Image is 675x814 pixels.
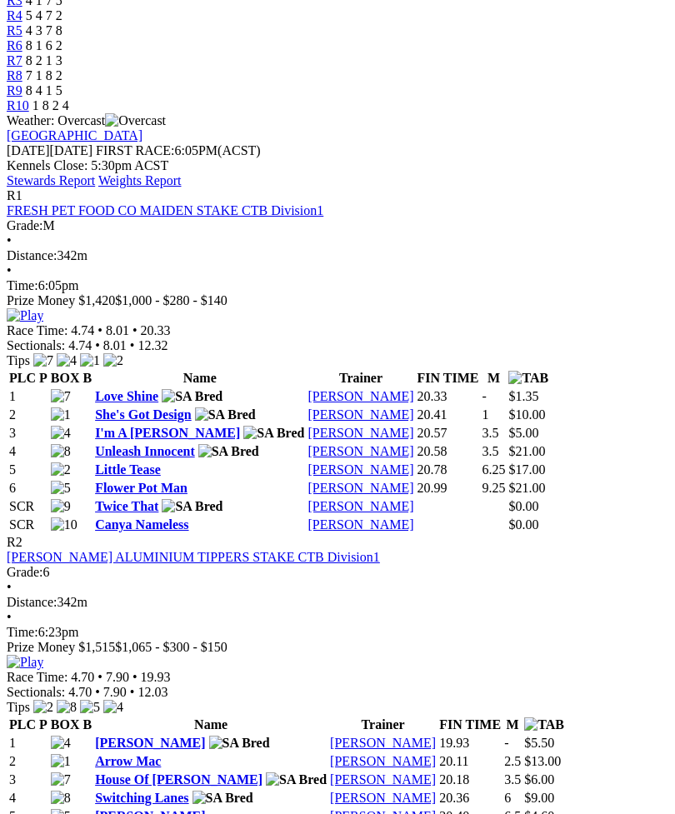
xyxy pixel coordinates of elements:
span: $21.00 [508,481,545,495]
img: Play [7,308,43,323]
span: BOX [51,717,80,732]
a: [PERSON_NAME] [307,462,413,477]
a: R7 [7,53,22,67]
span: 4.70 [71,670,94,684]
a: Little Tease [95,462,161,477]
div: Prize Money $1,420 [7,293,668,308]
th: Trainer [329,717,437,733]
span: PLC [9,371,36,385]
span: $0.00 [508,499,538,513]
span: $13.00 [524,754,561,768]
span: • [132,670,137,684]
td: 5 [8,462,48,478]
td: 20.33 [417,388,480,405]
span: 19.93 [141,670,171,684]
td: 20.36 [438,790,502,807]
span: B [82,371,92,385]
span: Sectionals: [7,338,65,352]
img: 4 [57,353,77,368]
span: • [7,263,12,277]
span: R6 [7,38,22,52]
a: Weights Report [98,173,182,187]
td: 2 [8,753,48,770]
img: TAB [508,371,548,386]
span: Weather: Overcast [7,113,166,127]
span: 6:05PM(ACST) [96,143,261,157]
span: 5 4 7 2 [26,8,62,22]
span: Distance: [7,248,57,262]
img: 1 [51,754,71,769]
img: 2 [51,462,71,477]
a: R8 [7,68,22,82]
td: 20.58 [417,443,480,460]
span: Tips [7,700,30,714]
a: Switching Lanes [95,791,188,805]
img: SA Bred [266,772,327,787]
img: 4 [51,736,71,751]
a: [PERSON_NAME] [307,481,413,495]
span: $17.00 [508,462,545,477]
img: 4 [51,426,71,441]
a: [PERSON_NAME] [330,736,436,750]
a: [GEOGRAPHIC_DATA] [7,128,142,142]
span: R10 [7,98,29,112]
span: • [7,610,12,624]
td: 19.93 [438,735,502,752]
span: $10.00 [508,407,545,422]
a: [PERSON_NAME] [330,754,436,768]
img: 8 [51,444,71,459]
a: R5 [7,23,22,37]
span: 8.01 [106,323,129,337]
td: 3 [8,772,48,788]
img: 8 [51,791,71,806]
text: 9.25 [482,481,505,495]
text: 6.25 [482,462,505,477]
span: $21.00 [508,444,545,458]
img: 2 [33,700,53,715]
td: SCR [8,498,48,515]
img: 7 [51,772,71,787]
span: 4 3 7 8 [26,23,62,37]
th: Trainer [307,370,414,387]
text: 2.5 [504,754,521,768]
a: Flower Pot Man [95,481,187,495]
span: R2 [7,535,22,549]
a: I'm A [PERSON_NAME] [95,426,240,440]
span: $0.00 [508,517,538,532]
span: Grade: [7,218,43,232]
span: • [95,685,100,699]
text: 1 [482,407,488,422]
a: Unleash Innocent [95,444,195,458]
span: • [7,580,12,594]
td: 4 [8,790,48,807]
td: 20.18 [438,772,502,788]
span: 8.01 [103,338,127,352]
span: BOX [51,371,80,385]
span: 1 8 2 4 [32,98,69,112]
span: $1,000 - $280 - $140 [115,293,227,307]
a: Twice That [95,499,158,513]
span: • [130,338,135,352]
a: House Of [PERSON_NAME] [95,772,262,787]
a: [PERSON_NAME] [307,444,413,458]
div: Prize Money $1,515 [7,640,668,655]
span: 4.70 [68,685,92,699]
text: 6 [504,791,511,805]
img: SA Bred [192,791,253,806]
div: M [7,218,668,233]
span: 7 1 8 2 [26,68,62,82]
img: 5 [80,700,100,715]
span: R9 [7,83,22,97]
span: 8 2 1 3 [26,53,62,67]
img: SA Bred [162,499,222,514]
td: SCR [8,517,48,533]
span: • [132,323,137,337]
a: [PERSON_NAME] [307,499,413,513]
div: 6:23pm [7,625,668,640]
a: Arrow Mac [95,754,161,768]
div: 342m [7,595,668,610]
span: [DATE] [7,143,50,157]
text: 3.5 [482,426,498,440]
